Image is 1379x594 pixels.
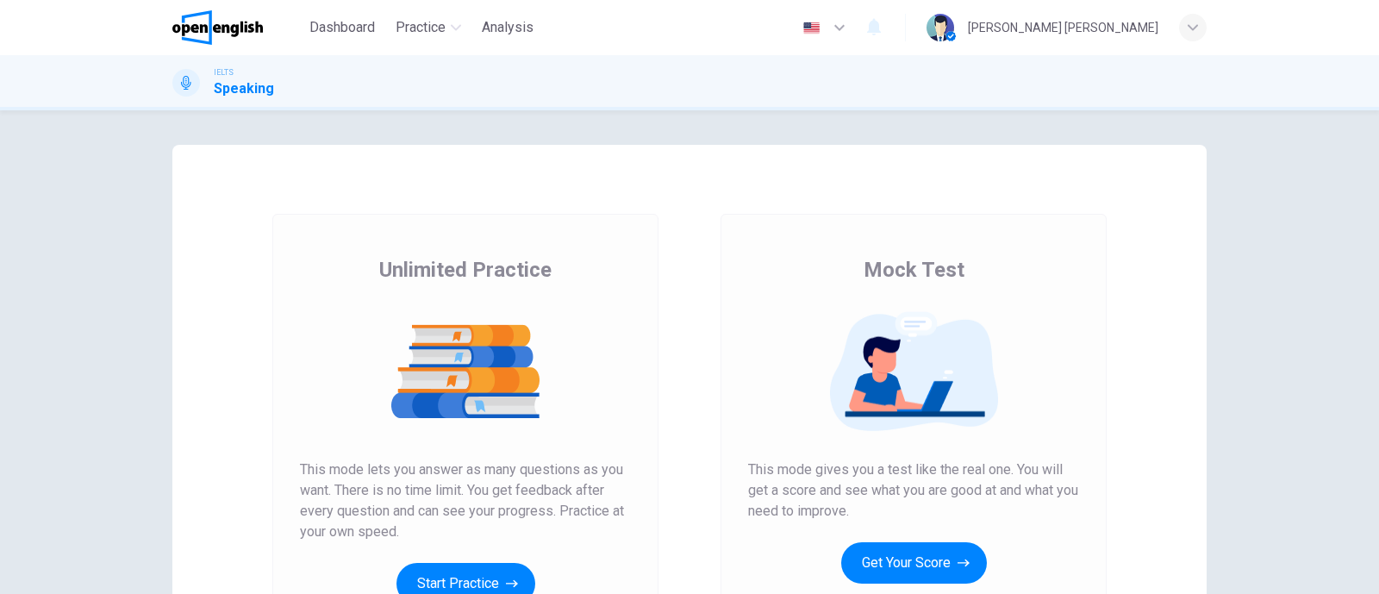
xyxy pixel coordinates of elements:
[379,256,552,284] span: Unlimited Practice
[748,460,1079,522] span: This mode gives you a test like the real one. You will get a score and see what you are good at a...
[389,12,468,43] button: Practice
[309,17,375,38] span: Dashboard
[475,12,540,43] button: Analysis
[214,78,274,99] h1: Speaking
[927,14,954,41] img: Profile picture
[300,460,631,542] span: This mode lets you answer as many questions as you want. There is no time limit. You get feedback...
[801,22,822,34] img: en
[841,542,987,584] button: Get Your Score
[214,66,234,78] span: IELTS
[482,17,534,38] span: Analysis
[864,256,964,284] span: Mock Test
[396,17,446,38] span: Practice
[968,17,1158,38] div: [PERSON_NAME] [PERSON_NAME]
[172,10,263,45] img: OpenEnglish logo
[303,12,382,43] button: Dashboard
[172,10,303,45] a: OpenEnglish logo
